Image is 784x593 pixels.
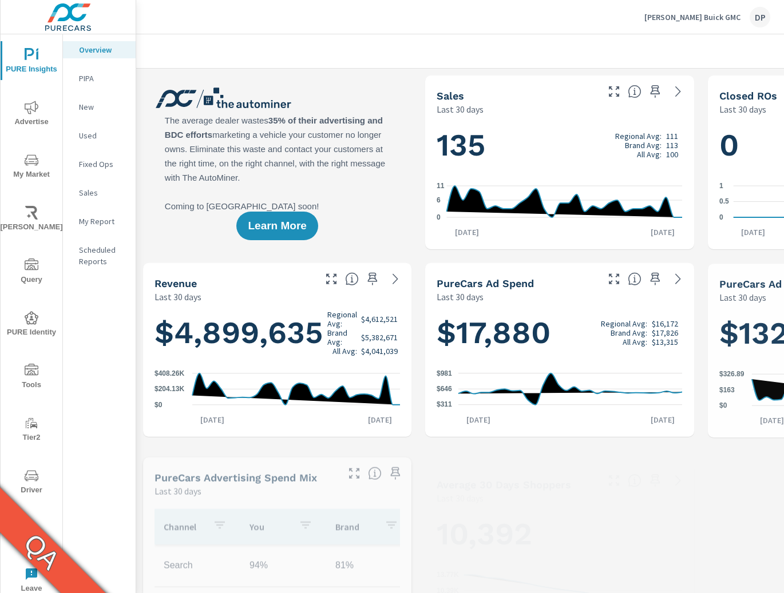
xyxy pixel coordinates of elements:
[63,70,136,87] div: PIPA
[646,471,664,489] span: Save this to your personalized report
[669,471,687,489] a: See more details in report
[437,196,441,204] text: 6
[248,221,306,231] span: Learn More
[4,364,59,392] span: Tools
[4,153,59,181] span: My Market
[601,319,647,328] p: Regional Avg:
[437,290,484,304] p: Last 30 days
[327,309,357,328] p: Regional Avg:
[63,184,136,201] div: Sales
[386,270,405,288] a: See more details in report
[361,332,398,341] p: $5,382,671
[63,241,136,270] div: Scheduled Reports
[363,270,382,288] span: Save this to your personalized report
[326,551,412,580] td: 81%
[79,216,126,227] p: My Report
[4,206,59,234] span: [PERSON_NAME]
[79,244,126,267] p: Scheduled Reports
[437,213,441,221] text: 0
[646,82,664,101] span: Save this to your personalized report
[669,270,687,288] a: See more details in report
[4,258,59,286] span: Query
[437,479,571,491] h5: Average 30 Days Shoppers
[79,187,126,198] p: Sales
[63,156,136,173] div: Fixed Ops
[652,328,678,337] p: $17,826
[368,467,382,480] span: This table looks at how you compare to the amount of budget you spend per channel as opposed to y...
[240,551,326,580] td: 94%
[652,337,678,346] p: $13,315
[719,290,766,304] p: Last 30 days
[4,101,59,129] span: Advertise
[437,126,682,165] h1: 135
[332,346,357,355] p: All Avg:
[719,198,729,206] text: 0.5
[327,328,357,346] p: Brand Avg:
[437,401,452,409] text: $311
[79,158,126,170] p: Fixed Ops
[322,270,340,288] button: Make Fullscreen
[719,386,735,394] text: $163
[437,491,484,505] p: Last 30 days
[360,414,400,425] p: [DATE]
[164,521,204,532] p: Channel
[250,521,290,532] p: You
[437,385,452,393] text: $646
[155,551,240,580] td: Search
[155,401,163,409] text: $0
[615,132,662,141] p: Regional Avg:
[345,464,363,483] button: Make Fullscreen
[4,48,59,76] span: PURE Insights
[63,98,136,116] div: New
[386,464,405,483] span: Save this to your personalized report
[719,90,777,102] h5: Closed ROs
[623,337,647,346] p: All Avg:
[335,521,375,532] p: Brand
[437,90,464,102] h5: Sales
[437,277,534,289] h5: PureCars Ad Spend
[605,471,623,489] button: Make Fullscreen
[628,272,642,286] span: Total cost of media for all PureCars channels for the selected dealership group over the selected...
[458,414,498,425] p: [DATE]
[437,571,459,579] text: 13.77K
[4,469,59,497] span: Driver
[4,311,59,339] span: PURE Identity
[192,414,232,425] p: [DATE]
[652,319,678,328] p: $16,172
[155,369,184,377] text: $408.26K
[63,127,136,144] div: Used
[79,73,126,84] p: PIPA
[666,141,678,150] p: 113
[637,150,662,159] p: All Avg:
[611,328,647,337] p: Brand Avg:
[669,82,687,101] a: See more details in report
[345,272,359,286] span: Total sales revenue over the selected date range. [Source: This data is sourced from the dealer’s...
[605,82,623,101] button: Make Fullscreen
[236,212,318,240] button: Learn More
[733,226,773,238] p: [DATE]
[155,309,402,355] h1: $4,899,635
[605,270,623,288] button: Make Fullscreen
[155,290,201,304] p: Last 30 days
[628,473,642,487] span: A rolling 30 day total of daily Shoppers on the dealership website, averaged over the selected da...
[63,213,136,230] div: My Report
[79,44,126,55] p: Overview
[719,102,766,116] p: Last 30 days
[155,385,184,393] text: $204.13K
[625,141,662,150] p: Brand Avg:
[437,182,445,190] text: 11
[79,101,126,113] p: New
[666,150,678,159] p: 100
[628,85,642,98] span: Number of vehicles sold by the dealership over the selected date range. [Source: This data is sou...
[437,102,484,116] p: Last 30 days
[437,369,452,377] text: $981
[437,313,682,352] h1: $17,880
[155,472,317,484] h5: PureCars Advertising Spend Mix
[643,414,683,425] p: [DATE]
[155,484,201,498] p: Last 30 days
[447,226,487,238] p: [DATE]
[79,130,126,141] p: Used
[646,270,664,288] span: Save this to your personalized report
[719,401,727,409] text: $0
[719,370,745,378] text: $326.89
